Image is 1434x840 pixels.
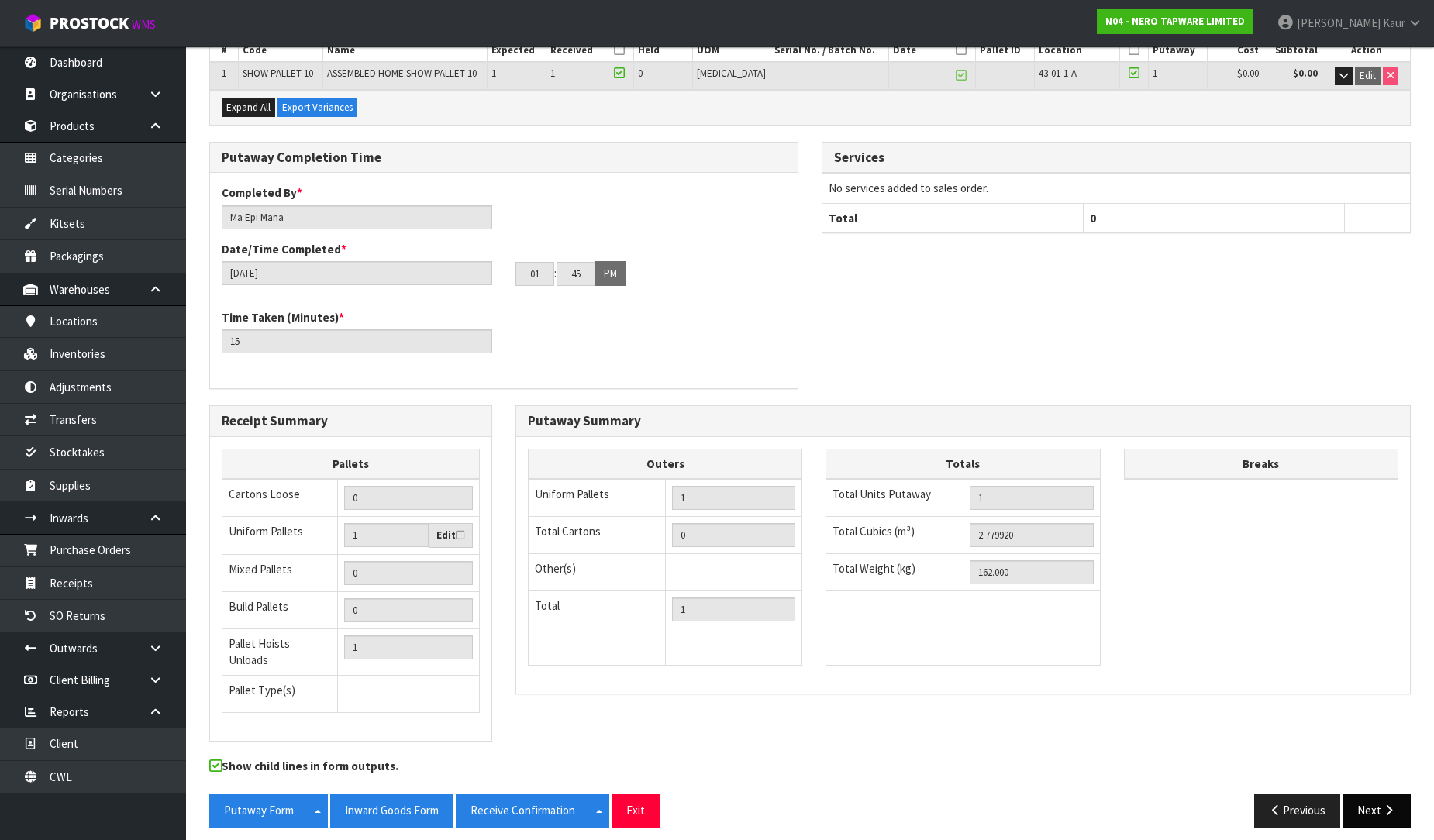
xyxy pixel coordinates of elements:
[528,414,1398,429] h3: Putaway Summary
[672,523,796,547] input: OUTERS TOTAL = CTN
[456,794,590,827] button: Receive Confirmation
[222,517,338,555] td: Uniform Pallets
[327,67,477,80] span: ASSEMBLED HOME SHOW PALLET 10
[697,67,766,80] span: [MEDICAL_DATA]
[344,523,429,547] input: Uniform Pallets
[1039,67,1077,80] span: 43-01-1-A
[1293,67,1318,80] strong: $0.00
[1097,9,1253,34] a: N04 - NERO TAPWARE LIMITED
[1090,211,1096,225] span: 0
[50,13,129,33] span: ProStock
[222,479,338,517] td: Cartons Loose
[222,98,275,117] button: Expand All
[222,554,338,591] td: Mixed Pallets
[222,309,344,325] label: Time Taken (Minutes)
[330,794,453,827] button: Inward Goods Form
[1237,67,1259,80] span: $0.00
[529,554,666,591] td: Other(s)
[222,67,226,80] span: 1
[222,261,492,285] input: Date/Time completed
[1105,15,1245,28] strong: N04 - NERO TAPWARE LIMITED
[222,329,492,353] input: Time Taken
[132,17,156,32] small: WMS
[1343,794,1411,827] button: Next
[222,241,346,257] label: Date/Time Completed
[222,591,338,628] td: Build Pallets
[209,758,398,778] label: Show child lines in form outputs.
[1254,794,1341,827] button: Previous
[222,184,302,201] label: Completed By
[826,449,1100,479] th: Totals
[1383,15,1405,30] span: Kaur
[557,262,595,286] input: MM
[529,591,666,628] td: Total
[672,486,796,510] input: UNIFORM P LINES
[209,794,309,827] button: Putaway Form
[822,174,1410,203] td: No services added to sales order.
[515,262,554,286] input: HH
[834,150,1398,165] h3: Services
[1153,67,1157,80] span: 1
[612,794,660,827] button: Exit
[595,261,626,286] button: PM
[1124,449,1398,479] th: Breaks
[826,554,963,591] td: Total Weight (kg)
[344,486,473,510] input: Manual
[23,13,43,33] img: cube-alt.png
[529,449,802,479] th: Outers
[277,98,357,117] button: Export Variances
[344,598,473,622] input: Manual
[638,67,643,80] span: 0
[491,67,496,80] span: 1
[222,628,338,675] td: Pallet Hoists Unloads
[1297,15,1381,30] span: [PERSON_NAME]
[436,528,464,543] label: Edit
[826,479,963,517] td: Total Units Putaway
[344,561,473,585] input: Manual
[226,101,271,114] span: Expand All
[822,203,1084,232] th: Total
[344,635,473,659] input: UNIFORM P + MIXED P + BUILD P
[672,597,796,621] input: TOTAL PACKS
[1355,67,1381,85] button: Edit
[554,261,557,286] td: :
[529,479,666,517] td: Uniform Pallets
[529,517,666,554] td: Total Cartons
[243,67,313,80] span: SHOW PALLET 10
[1360,69,1376,82] span: Edit
[826,517,963,554] td: Total Cubics (m³)
[222,449,480,479] th: Pallets
[222,675,338,712] td: Pallet Type(s)
[222,150,786,165] h3: Putaway Completion Time
[550,67,555,80] span: 1
[222,414,480,429] h3: Receipt Summary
